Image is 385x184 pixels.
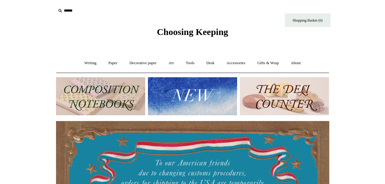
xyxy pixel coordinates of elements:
a: Decorative paper [124,55,162,71]
img: 202302 Composition ledgers.jpg__PID:69722ee6-fa44-49dd-a067-31375e5d54ec [56,77,145,115]
img: The Deli Counter [240,77,329,115]
a: Writing [79,55,102,71]
a: Shopping Basket (0) [285,13,331,27]
span: Choosing Keeping [157,27,228,37]
a: Paper [103,55,123,71]
a: Desk [201,55,220,71]
a: Tools [180,55,200,71]
a: Art [163,55,179,71]
a: About [285,55,306,71]
a: Choosing Keeping [157,32,228,36]
a: Accessories [221,55,251,71]
a: Gifts & Wrap [252,55,284,71]
img: New.jpg__PID:f73bdf93-380a-4a35-bcfe-7823039498e1 [148,77,237,115]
